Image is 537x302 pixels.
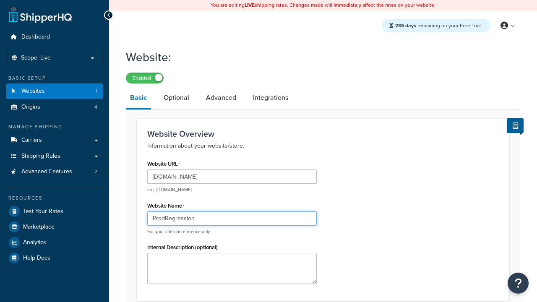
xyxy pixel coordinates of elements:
span: Advanced Features [21,168,72,175]
a: Integrations [249,88,292,108]
a: Shipping Rules [6,148,103,164]
button: Show Help Docs [507,118,524,133]
span: Websites [21,88,45,95]
label: Internal Description (optional) [147,244,218,250]
p: For your internal reference only [147,229,317,235]
strong: 235 days [395,22,416,29]
span: Carriers [21,137,42,144]
a: Optional [159,88,193,108]
span: 1 [96,88,97,95]
span: 4 [94,104,97,111]
span: Origins [21,104,40,111]
a: Origins4 [6,99,103,115]
a: Carriers [6,133,103,148]
a: Advanced Features2 [6,164,103,180]
span: Dashboard [21,34,50,41]
a: Help Docs [6,250,103,266]
b: LIVE [245,1,255,9]
span: Help Docs [23,255,50,262]
p: e.g. [DOMAIN_NAME] [147,187,317,193]
a: Advanced [202,88,240,108]
span: Analytics [23,239,46,246]
div: Manage Shipping [6,123,103,130]
span: remaining on your Free Trial [395,22,481,29]
a: Marketplace [6,219,103,234]
button: Open Resource Center [508,273,529,294]
label: Website Name [147,203,184,209]
li: Websites [6,83,103,99]
label: Enabled [126,73,163,83]
h3: Website Overview [147,129,499,138]
span: Shipping Rules [21,153,60,160]
a: Analytics [6,235,103,250]
p: Information about your website/store. [147,141,499,151]
div: Resources [6,195,103,202]
a: Dashboard [6,29,103,45]
li: Advanced Features [6,164,103,180]
span: 2 [94,168,97,175]
label: Website URL [147,161,180,167]
div: Basic Setup [6,75,103,82]
a: Websites1 [6,83,103,99]
a: Basic [126,88,151,109]
li: Origins [6,99,103,115]
span: Marketplace [23,224,55,231]
h1: Website: [126,49,510,65]
a: Test Your Rates [6,204,103,219]
span: Scope: Live [21,55,51,62]
span: Test Your Rates [23,208,63,215]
